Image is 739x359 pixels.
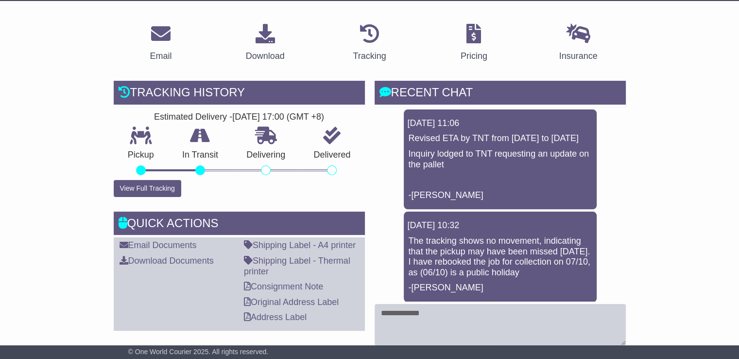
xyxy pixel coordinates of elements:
p: Delivering [232,150,299,161]
button: View Full Tracking [114,180,181,197]
div: [DATE] 11:06 [408,118,593,129]
a: Address Label [244,312,307,322]
div: Estimated Delivery - [114,112,365,123]
a: Consignment Note [244,282,323,291]
p: In Transit [168,150,232,161]
a: Email [143,20,178,66]
a: Tracking [346,20,392,66]
a: Download [240,20,291,66]
p: -[PERSON_NAME] [409,190,592,201]
a: Download Documents [120,256,214,266]
div: Pricing [461,50,487,63]
p: Revised ETA by TNT from [DATE] to [DATE] [409,133,592,144]
div: [DATE] 10:32 [408,220,593,231]
a: Shipping Label - A4 printer [244,240,356,250]
a: Original Address Label [244,297,339,307]
a: Insurance [553,20,604,66]
div: Tracking [353,50,386,63]
p: Pickup [114,150,168,161]
a: Pricing [454,20,494,66]
div: [DATE] 17:00 (GMT +8) [232,112,324,123]
div: Insurance [559,50,598,63]
div: Tracking history [114,81,365,107]
p: Delivered [299,150,364,161]
a: Shipping Label - Thermal printer [244,256,350,276]
p: Inquiry lodged to TNT requesting an update on the pallet [409,149,592,170]
a: Email Documents [120,240,197,250]
span: © One World Courier 2025. All rights reserved. [128,348,269,356]
div: Quick Actions [114,212,365,238]
div: RECENT CHAT [375,81,626,107]
div: Email [150,50,172,63]
p: The tracking shows no movement, indicating that the pickup may have been missed [DATE]. I have re... [409,236,592,278]
div: Download [246,50,285,63]
p: -[PERSON_NAME] [409,283,592,293]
